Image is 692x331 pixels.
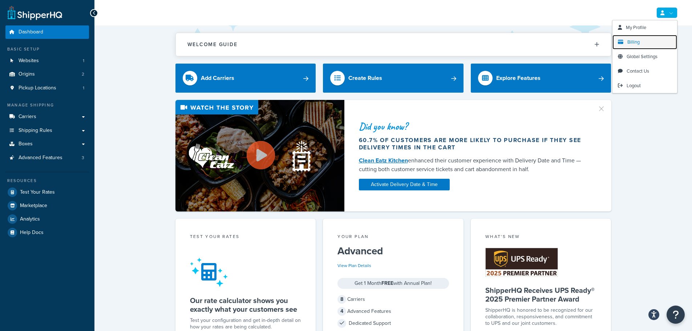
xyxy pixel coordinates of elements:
[337,307,346,316] span: 4
[5,226,89,239] a: Help Docs
[19,114,36,120] span: Carriers
[5,81,89,95] li: Pickup Locations
[627,68,649,74] span: Contact Us
[612,49,677,64] a: Global Settings
[337,278,449,289] div: Get 1 Month with Annual Plan!
[612,64,677,78] a: Contact Us
[190,296,302,314] h5: Our rate calculator shows you exactly what your customers see
[627,53,657,60] span: Global Settings
[5,25,89,39] a: Dashboard
[190,233,302,242] div: Test your rates
[485,233,597,242] div: What's New
[175,64,316,93] a: Add Carriers
[176,33,611,56] button: Welcome Guide
[5,178,89,184] div: Resources
[5,81,89,95] a: Pickup Locations1
[190,317,302,330] div: Test your configuration and get in-depth detail on how your rates are being calculated.
[359,121,588,132] div: Did you know?
[359,156,408,165] a: Clean Eatz Kitchen
[5,186,89,199] a: Test Your Rates
[19,155,62,161] span: Advanced Features
[5,151,89,165] li: Advanced Features
[348,73,382,83] div: Create Rules
[19,128,52,134] span: Shipping Rules
[201,73,234,83] div: Add Carriers
[337,295,346,304] span: 8
[485,286,597,303] h5: ShipperHQ Receives UPS Ready® 2025 Premier Partner Award
[485,307,597,327] p: ShipperHQ is honored to be recognized for our collaboration, responsiveness, and commitment to UP...
[337,262,371,269] a: View Plan Details
[19,71,35,77] span: Origins
[337,306,449,316] div: Advanced Features
[626,24,646,31] span: My Profile
[19,58,39,64] span: Websites
[5,68,89,81] li: Origins
[82,155,84,161] span: 3
[359,156,588,174] div: enhanced their customer experience with Delivery Date and Time — cutting both customer service ti...
[82,71,84,77] span: 2
[19,29,43,35] span: Dashboard
[612,78,677,93] a: Logout
[5,137,89,151] a: Boxes
[337,318,449,328] div: Dedicated Support
[627,82,641,89] span: Logout
[359,137,588,151] div: 60.7% of customers are more likely to purchase if they see delivery times in the cart
[337,294,449,304] div: Carriers
[5,54,89,68] li: Websites
[381,279,393,287] strong: FREE
[5,68,89,81] a: Origins2
[667,306,685,324] button: Open Resource Center
[83,85,84,91] span: 1
[5,124,89,137] a: Shipping Rules
[5,213,89,226] a: Analytics
[337,245,449,257] h5: Advanced
[496,73,541,83] div: Explore Features
[359,179,450,190] a: Activate Delivery Date & Time
[627,39,640,45] span: Billing
[187,42,238,47] h2: Welcome Guide
[5,46,89,52] div: Basic Setup
[612,35,677,49] a: Billing
[5,199,89,212] a: Marketplace
[19,85,56,91] span: Pickup Locations
[83,58,84,64] span: 1
[337,233,449,242] div: Your Plan
[5,102,89,108] div: Manage Shipping
[612,20,677,35] a: My Profile
[5,110,89,124] a: Carriers
[20,230,44,236] span: Help Docs
[175,100,344,211] img: Video thumbnail
[5,151,89,165] a: Advanced Features3
[323,64,464,93] a: Create Rules
[20,189,55,195] span: Test Your Rates
[19,141,33,147] span: Boxes
[20,203,47,209] span: Marketplace
[471,64,611,93] a: Explore Features
[5,54,89,68] a: Websites1
[20,216,40,222] span: Analytics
